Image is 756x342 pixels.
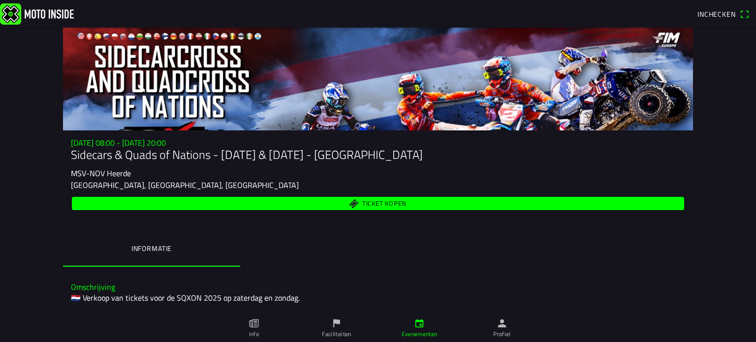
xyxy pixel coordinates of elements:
[693,5,754,22] a: Incheckenqr scanner
[331,318,342,329] ion-icon: flag
[414,318,425,329] ion-icon: calendar
[493,330,511,339] ion-label: Profiel
[71,179,299,191] ion-text: [GEOGRAPHIC_DATA], [GEOGRAPHIC_DATA], [GEOGRAPHIC_DATA]
[131,243,172,254] ion-label: Informatie
[71,138,685,148] h3: [DATE] 08:00 - [DATE] 20:00
[362,201,407,207] span: Ticket kopen
[322,330,351,339] ion-label: Faciliteiten
[497,318,507,329] ion-icon: person
[71,282,685,292] h3: Omschrijving
[249,318,259,329] ion-icon: paper
[697,9,736,19] span: Inchecken
[71,148,685,162] h1: Sidecars & Quads of Nations - [DATE] & [DATE] - [GEOGRAPHIC_DATA]
[402,330,438,339] ion-label: Evenementen
[249,330,259,339] ion-label: Info
[71,167,131,179] ion-text: MSV-NOV Heerde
